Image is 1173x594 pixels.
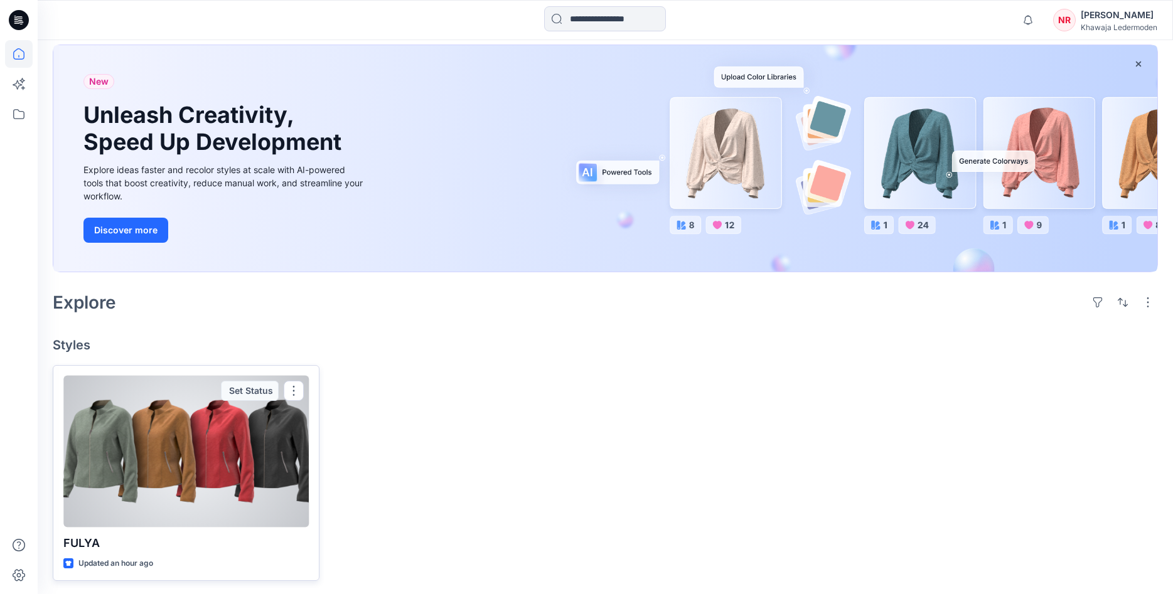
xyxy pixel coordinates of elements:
a: FULYA [63,376,309,527]
div: Khawaja Ledermoden [1081,23,1157,32]
span: New [89,74,109,89]
div: NR [1053,9,1076,31]
div: Explore ideas faster and recolor styles at scale with AI-powered tools that boost creativity, red... [83,163,366,203]
a: Discover more [83,218,366,243]
h4: Styles [53,337,1158,353]
h2: Explore [53,292,116,312]
p: Updated an hour ago [78,557,153,570]
button: Discover more [83,218,168,243]
h1: Unleash Creativity, Speed Up Development [83,102,347,156]
p: FULYA [63,534,309,552]
div: [PERSON_NAME] [1081,8,1157,23]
